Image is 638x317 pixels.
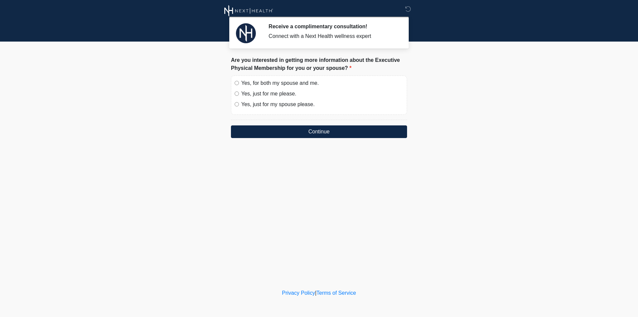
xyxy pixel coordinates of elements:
[235,81,239,85] input: Yes, for both my spouse and me.
[231,56,407,72] label: Are you interested in getting more information about the Executive Physical Membership for you or...
[231,125,407,138] button: Continue
[241,100,403,108] label: Yes, just for my spouse please.
[268,23,397,30] h2: Receive a complimentary consultation!
[315,290,316,296] a: |
[235,102,239,106] input: Yes, just for my spouse please.
[282,290,315,296] a: Privacy Policy
[316,290,356,296] a: Terms of Service
[235,91,239,96] input: Yes, just for me please.
[236,23,256,43] img: Agent Avatar
[268,32,397,40] div: Connect with a Next Health wellness expert
[224,5,273,17] img: Next Health Wellness Logo
[241,90,403,98] label: Yes, just for me please.
[241,79,403,87] label: Yes, for both my spouse and me.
